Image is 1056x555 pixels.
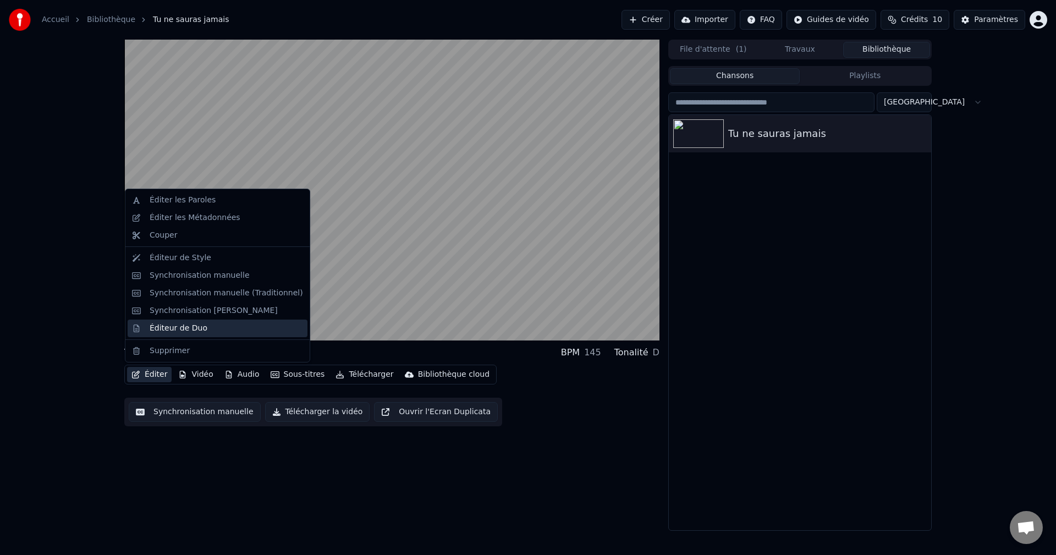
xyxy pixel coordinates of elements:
button: Télécharger [331,367,398,382]
div: Synchronisation manuelle (Traditionnel) [150,288,303,299]
button: Synchronisation manuelle [129,402,261,422]
button: Éditer [127,367,172,382]
button: Créer [621,10,670,30]
div: Bibliothèque cloud [418,369,490,380]
button: Vidéo [174,367,217,382]
nav: breadcrumb [42,14,229,25]
div: Éditer les Métadonnées [150,212,240,223]
button: File d'attente [670,42,757,58]
a: Bibliothèque [87,14,135,25]
button: Crédits10 [881,10,949,30]
div: BPM [561,346,580,359]
button: Chansons [670,68,800,84]
div: Paramètres [974,14,1018,25]
button: Audio [220,367,264,382]
span: 10 [932,14,942,25]
button: Bibliothèque [843,42,930,58]
div: Supprimer [150,345,190,356]
button: Télécharger la vidéo [265,402,370,422]
button: Paramètres [954,10,1025,30]
div: Tu ne sauras jamais [728,126,927,141]
div: 145 [584,346,601,359]
button: Sous-titres [266,367,329,382]
div: Éditeur de Style [150,252,211,263]
span: ( 1 ) [736,44,747,55]
span: Crédits [901,14,928,25]
div: Couper [150,230,177,241]
a: Accueil [42,14,69,25]
div: Synchronisation manuelle [150,270,250,281]
button: Ouvrir l'Ecran Duplicata [374,402,498,422]
div: Tonalité [614,346,648,359]
div: Éditer les Paroles [150,195,216,206]
img: youka [9,9,31,31]
div: Synchronisation [PERSON_NAME] [150,305,278,316]
div: Ouvrir le chat [1010,511,1043,544]
span: Tu ne sauras jamais [153,14,229,25]
button: FAQ [740,10,782,30]
div: Tu ne sauras jamais [124,345,233,360]
button: Playlists [800,68,930,84]
span: [GEOGRAPHIC_DATA] [884,97,965,108]
div: Éditeur de Duo [150,323,207,334]
button: Travaux [757,42,844,58]
div: D [653,346,659,359]
button: Importer [674,10,735,30]
button: Guides de vidéo [787,10,876,30]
